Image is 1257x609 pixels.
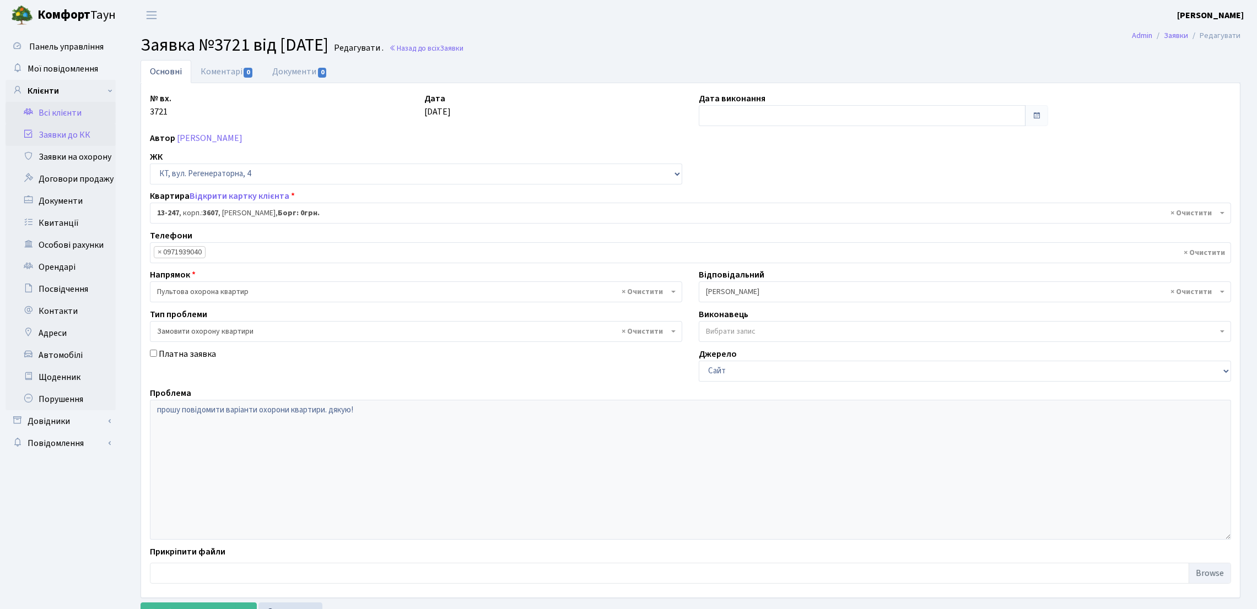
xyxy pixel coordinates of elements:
a: Документи [263,60,337,83]
div: [DATE] [416,92,690,126]
span: <b>13-247</b>, корп.: <b>3607</b>, Коваленко Тетяна Вікторівна, <b>Борг: 0грн.</b> [150,203,1231,224]
a: Відкрити картку клієнта [190,190,289,202]
img: logo.png [11,4,33,26]
b: Борг: 0грн. [278,208,320,219]
a: Заявки до КК [6,124,116,146]
a: Посвідчення [6,278,116,300]
a: Адреси [6,322,116,344]
span: Видалити всі елементи [622,286,663,297]
a: Особові рахунки [6,234,116,256]
li: Редагувати [1188,30,1240,42]
span: Заявки [440,43,463,53]
a: Документи [6,190,116,212]
a: Заявки на охорону [6,146,116,168]
div: 3721 [142,92,416,126]
button: Переключити навігацію [138,6,165,24]
b: Комфорт [37,6,90,24]
label: Квартира [150,189,295,203]
span: Замовити охорону квартири [150,321,682,342]
span: Видалити всі елементи [1170,286,1212,297]
span: Видалити всі елементи [1170,208,1212,219]
a: Щоденник [6,366,116,388]
label: Виконавець [699,308,748,321]
li: 0971939040 [154,246,206,258]
label: Дата виконання [699,92,765,105]
a: Контакти [6,300,116,322]
span: Заявка №3721 від [DATE] [141,32,328,58]
label: Прикріпити файли [150,545,225,558]
span: Видалити всі елементи [622,326,663,337]
label: ЖК [150,150,163,164]
a: [PERSON_NAME] [1177,9,1244,22]
span: Пультова охорона квартир [150,281,682,302]
span: Пультова охорона квартир [157,286,668,297]
span: <b>13-247</b>, корп.: <b>3607</b>, Коваленко Тетяна Вікторівна, <b>Борг: 0грн.</b> [157,208,1217,219]
a: Квитанції [6,212,116,234]
b: [PERSON_NAME] [1177,9,1244,21]
a: Мої повідомлення [6,58,116,80]
a: Договори продажу [6,168,116,190]
small: Редагувати . [332,43,384,53]
span: Вибрати запис [706,326,756,337]
span: Сніжко А. В. [699,281,1231,302]
a: Коментарі [191,60,263,83]
a: Автомобілі [6,344,116,366]
span: Сніжко А. В. [706,286,1217,297]
label: Напрямок [150,268,196,281]
label: Платна заявка [159,347,216,361]
span: Мої повідомлення [28,63,98,75]
b: 3607 [203,208,218,219]
span: 0 [244,68,252,78]
span: Таун [37,6,116,25]
label: Телефони [150,229,192,242]
span: Замовити охорону квартири [157,326,668,337]
span: Панель управління [29,41,104,53]
a: Порушення [6,388,116,410]
nav: breadcrumb [1115,24,1257,47]
a: Основні [141,60,191,83]
label: Дата [424,92,445,105]
a: Орендарі [6,256,116,278]
a: Всі клієнти [6,102,116,124]
label: Джерело [699,347,737,361]
span: × [158,247,161,258]
a: Admin [1132,30,1152,41]
label: Тип проблеми [150,308,207,321]
span: Видалити всі елементи [1184,247,1225,258]
label: Проблема [150,387,191,400]
a: Повідомлення [6,432,116,454]
span: 0 [318,68,327,78]
label: № вх. [150,92,171,105]
a: Клієнти [6,80,116,102]
a: Заявки [1164,30,1188,41]
a: Панель управління [6,36,116,58]
textarea: прошу повідомити варіанти охорони квартири. дякую! [150,400,1231,540]
a: [PERSON_NAME] [177,132,242,144]
b: 13-247 [157,208,179,219]
a: Назад до всіхЗаявки [389,43,463,53]
label: Відповідальний [699,268,764,281]
label: Автор [150,132,175,145]
a: Довідники [6,410,116,432]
